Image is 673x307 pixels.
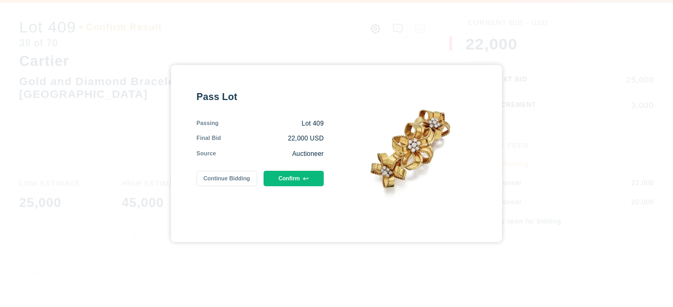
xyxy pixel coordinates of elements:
[196,171,257,186] button: Continue Bidding
[221,134,324,143] div: 22,000 USD
[219,119,324,128] div: Lot 409
[196,150,216,159] div: Source
[196,119,219,128] div: Passing
[196,134,221,143] div: Final Bid
[264,171,324,186] button: Confirm
[216,150,324,159] div: Auctioneer
[196,90,324,103] div: Pass Lot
